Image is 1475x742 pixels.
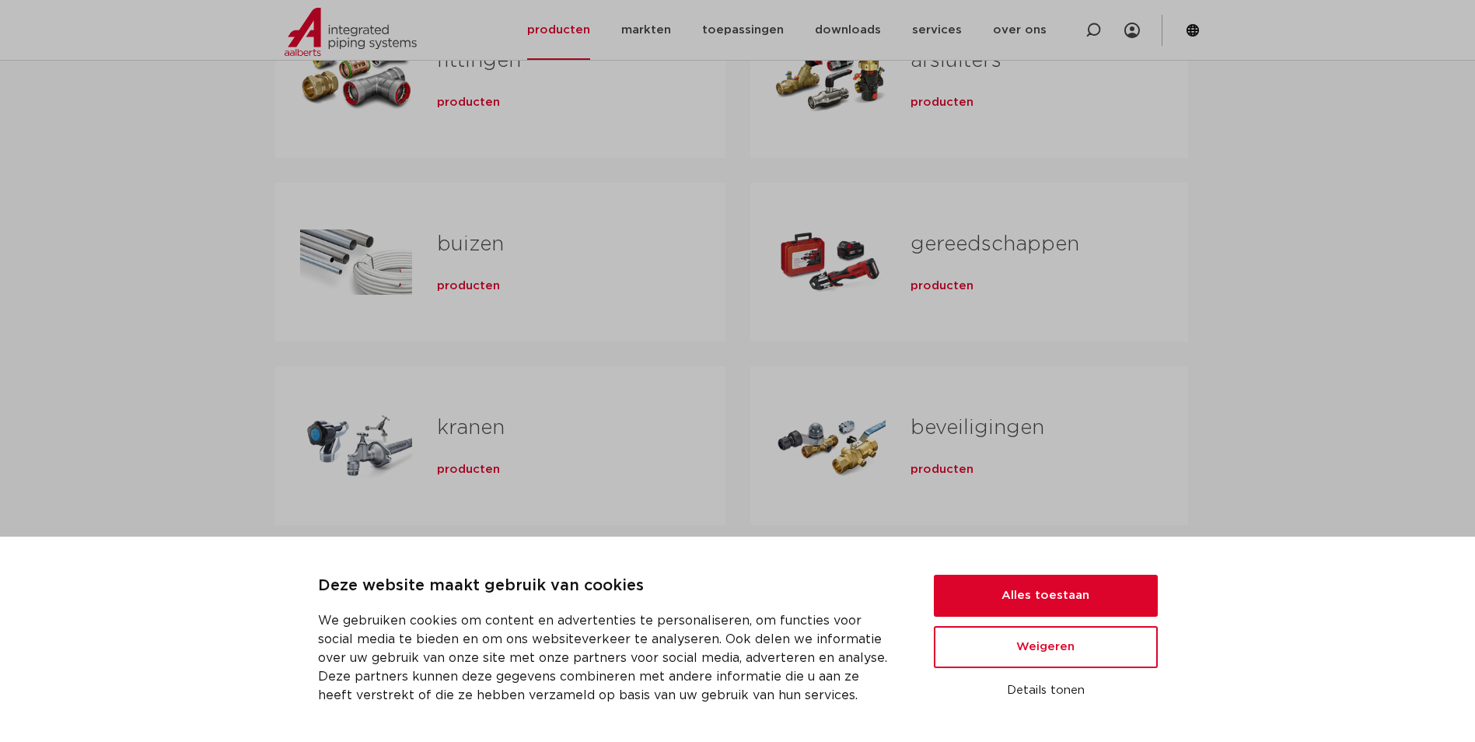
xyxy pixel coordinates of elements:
a: fittingen [437,51,521,71]
button: Details tonen [934,677,1158,704]
a: beveiligingen [911,418,1044,438]
a: producten [911,278,973,294]
div: my IPS [1124,13,1140,47]
button: Alles toestaan [934,575,1158,617]
a: producten [437,278,500,294]
a: producten [911,462,973,478]
a: gereedschappen [911,234,1079,254]
a: kranen [437,418,505,438]
a: afsluiters [911,51,1001,71]
a: producten [911,95,973,110]
a: producten [437,462,500,478]
button: Weigeren [934,626,1158,668]
a: buizen [437,234,504,254]
p: We gebruiken cookies om content en advertenties te personaliseren, om functies voor social media ... [318,611,897,705]
a: producten [437,95,500,110]
p: Deze website maakt gebruik van cookies [318,574,897,599]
